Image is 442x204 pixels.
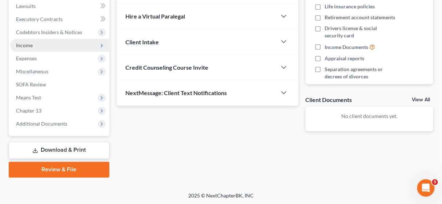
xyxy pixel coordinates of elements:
span: Drivers license & social security card [325,25,395,39]
span: Income Documents [325,44,368,51]
span: Income [16,42,33,48]
span: Appraisal reports [325,55,364,62]
span: NextMessage: Client Text Notifications [125,89,227,96]
span: 3 [432,179,438,185]
a: SOFA Review [10,78,109,91]
span: Chapter 13 [16,107,41,114]
span: Expenses [16,55,37,61]
span: Client Intake [125,38,159,45]
span: Additional Documents [16,121,67,127]
span: Executory Contracts [16,16,63,22]
span: Credit Counseling Course Invite [125,64,208,71]
span: Separation agreements or decrees of divorces [325,66,395,80]
a: Review & File [9,162,109,178]
a: Download & Print [9,142,109,159]
iframe: Intercom live chat [417,179,435,197]
a: Executory Contracts [10,13,109,26]
p: No client documents yet. [312,113,427,120]
span: Hire a Virtual Paralegal [125,13,185,20]
a: View All [412,97,430,102]
span: Codebtors Insiders & Notices [16,29,82,35]
span: Retirement account statements [325,14,395,21]
span: SOFA Review [16,81,46,87]
span: Miscellaneous [16,68,48,74]
div: Client Documents [306,96,352,103]
span: Life insurance policies [325,3,375,10]
span: Lawsuits [16,3,36,9]
span: Means Test [16,94,41,101]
